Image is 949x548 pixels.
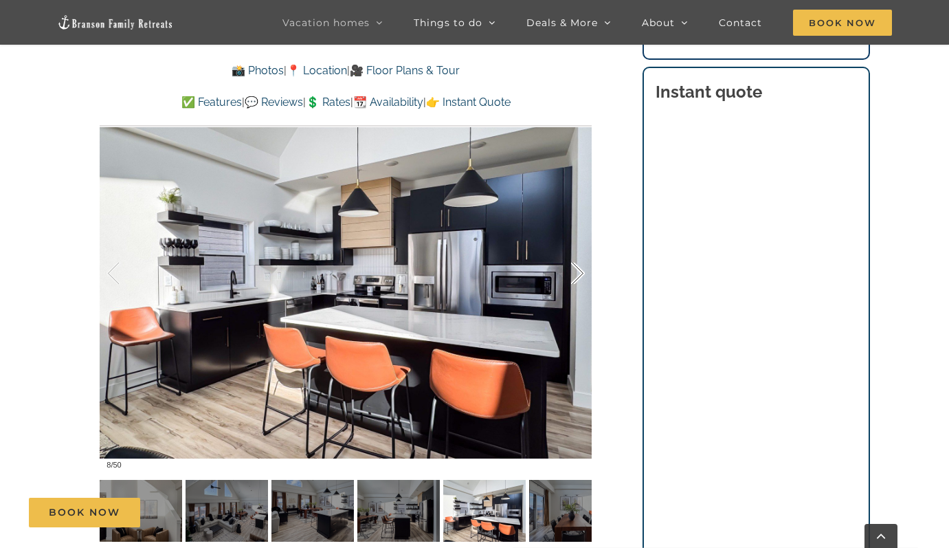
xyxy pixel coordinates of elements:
[443,480,526,542] img: Copper-Pointe-at-Table-Rock-Lake-1009-2-scaled.jpg-nggid042798-ngg0dyn-120x90-00f0w010c011r110f11...
[271,480,354,542] img: Copper-Pointe-at-Table-Rock-Lake-1007-2-scaled.jpg-nggid042796-ngg0dyn-120x90-00f0w010c011r110f11...
[100,94,592,111] p: | | | |
[181,96,242,109] a: ✅ Features
[100,62,592,80] p: | |
[306,96,350,109] a: 💲 Rates
[357,480,440,542] img: Copper-Pointe-at-Table-Rock-Lake-1008-2-scaled.jpg-nggid042797-ngg0dyn-120x90-00f0w010c011r110f11...
[29,498,140,527] a: Book Now
[793,10,892,36] span: Book Now
[426,96,511,109] a: 👉 Instant Quote
[186,480,268,542] img: Copper-Pointe-at-Table-Rock-Lake-1050-scaled.jpg-nggid042833-ngg0dyn-120x90-00f0w010c011r110f110r...
[282,18,370,28] span: Vacation homes
[353,96,423,109] a: 📆 Availability
[526,18,598,28] span: Deals & More
[287,64,347,77] a: 📍 Location
[245,96,303,109] a: 💬 Reviews
[232,64,284,77] a: 📸 Photos
[57,14,174,30] img: Branson Family Retreats Logo
[49,507,120,518] span: Book Now
[414,18,482,28] span: Things to do
[529,480,612,542] img: Copper-Pointe-at-Table-Rock-Lake-1011-2-scaled.jpg-nggid042799-ngg0dyn-120x90-00f0w010c011r110f11...
[350,64,460,77] a: 🎥 Floor Plans & Tour
[100,480,182,542] img: Copper-Pointe-at-Table-Rock-Lake-3021-scaled.jpg-nggid042918-ngg0dyn-120x90-00f0w010c011r110f110r...
[656,82,762,102] strong: Instant quote
[719,18,762,28] span: Contact
[642,18,675,28] span: About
